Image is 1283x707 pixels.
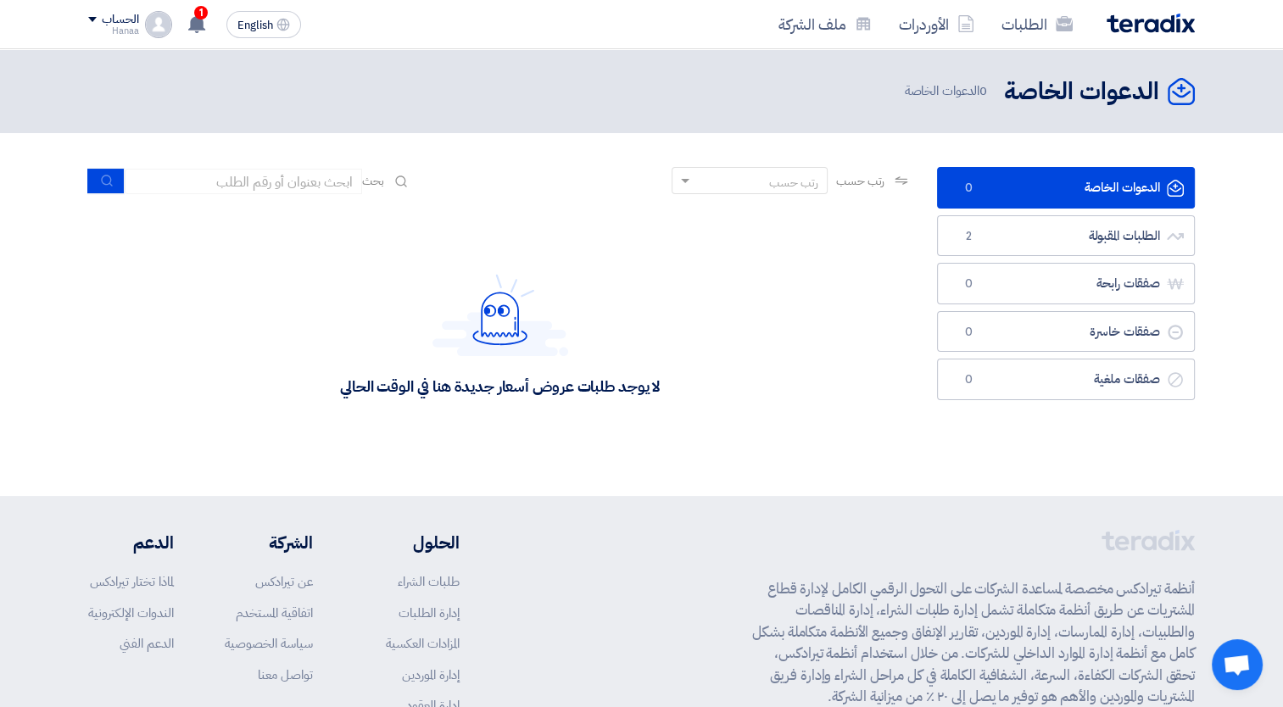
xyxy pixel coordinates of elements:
div: Hanaa [88,26,138,36]
span: 0 [958,371,979,388]
a: صفقات خاسرة0 [937,311,1195,353]
a: عن تيرادكس [255,572,313,591]
a: إدارة الطلبات [399,604,460,622]
h2: الدعوات الخاصة [1004,75,1159,109]
a: الندوات الإلكترونية [88,604,174,622]
a: الدعوات الخاصة0 [937,167,1195,209]
span: الدعوات الخاصة [904,81,990,101]
span: 0 [958,276,979,292]
a: الطلبات [988,4,1086,44]
a: ملف الشركة [765,4,885,44]
input: ابحث بعنوان أو رقم الطلب [125,169,362,194]
li: الدعم [88,530,174,555]
span: رتب حسب [836,172,884,190]
div: لا يوجد طلبات عروض أسعار جديدة هنا في الوقت الحالي [340,376,660,396]
a: اتفاقية المستخدم [236,604,313,622]
a: إدارة الموردين [402,665,460,684]
a: الأوردرات [885,4,988,44]
span: English [237,19,273,31]
div: رتب حسب [769,174,818,192]
li: الشركة [225,530,313,555]
img: profile_test.png [145,11,172,38]
div: Open chat [1212,639,1263,690]
span: 0 [958,180,979,197]
button: English [226,11,301,38]
span: بحث [362,172,384,190]
span: 0 [958,324,979,341]
div: الحساب [102,13,138,27]
a: الطلبات المقبولة2 [937,215,1195,257]
img: Hello [432,274,568,356]
a: طلبات الشراء [398,572,460,591]
a: تواصل معنا [258,665,313,684]
a: صفقات رابحة0 [937,263,1195,304]
a: سياسة الخصوصية [225,634,313,653]
a: صفقات ملغية0 [937,359,1195,400]
span: 1 [194,6,208,19]
a: الدعم الفني [120,634,174,653]
li: الحلول [364,530,460,555]
span: 2 [958,228,979,245]
span: 0 [979,81,987,100]
img: Teradix logo [1107,14,1195,33]
a: المزادات العكسية [386,634,460,653]
a: لماذا تختار تيرادكس [90,572,174,591]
